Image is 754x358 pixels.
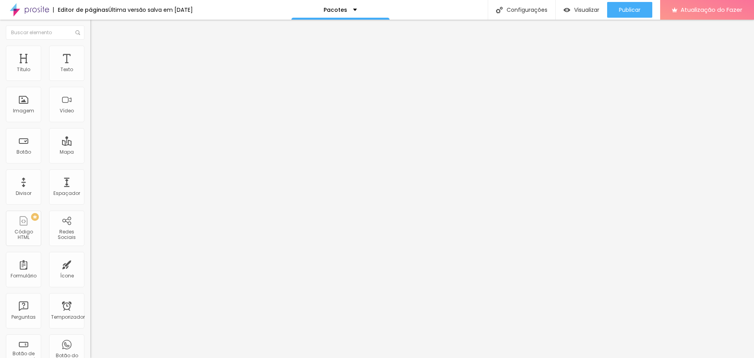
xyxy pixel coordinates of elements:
[324,6,347,14] font: Pacotes
[11,314,36,320] font: Perguntas
[60,272,74,279] font: Ícone
[574,6,599,14] font: Visualizar
[60,149,74,155] font: Mapa
[108,6,193,14] font: Última versão salva em [DATE]
[496,7,503,13] img: Ícone
[16,190,31,196] font: Divisor
[681,6,742,14] font: Atualização do Fazer
[556,2,607,18] button: Visualizar
[507,6,547,14] font: Configurações
[16,149,31,155] font: Botão
[619,6,641,14] font: Publicar
[75,30,80,35] img: Ícone
[13,107,34,114] font: Imagem
[11,272,37,279] font: Formulário
[53,190,80,196] font: Espaçador
[607,2,652,18] button: Publicar
[564,7,570,13] img: view-1.svg
[60,107,74,114] font: Vídeo
[58,228,76,241] font: Redes Sociais
[6,26,84,40] input: Buscar elemento
[60,66,73,73] font: Texto
[15,228,33,241] font: Código HTML
[51,314,85,320] font: Temporizador
[58,6,108,14] font: Editor de páginas
[17,66,30,73] font: Título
